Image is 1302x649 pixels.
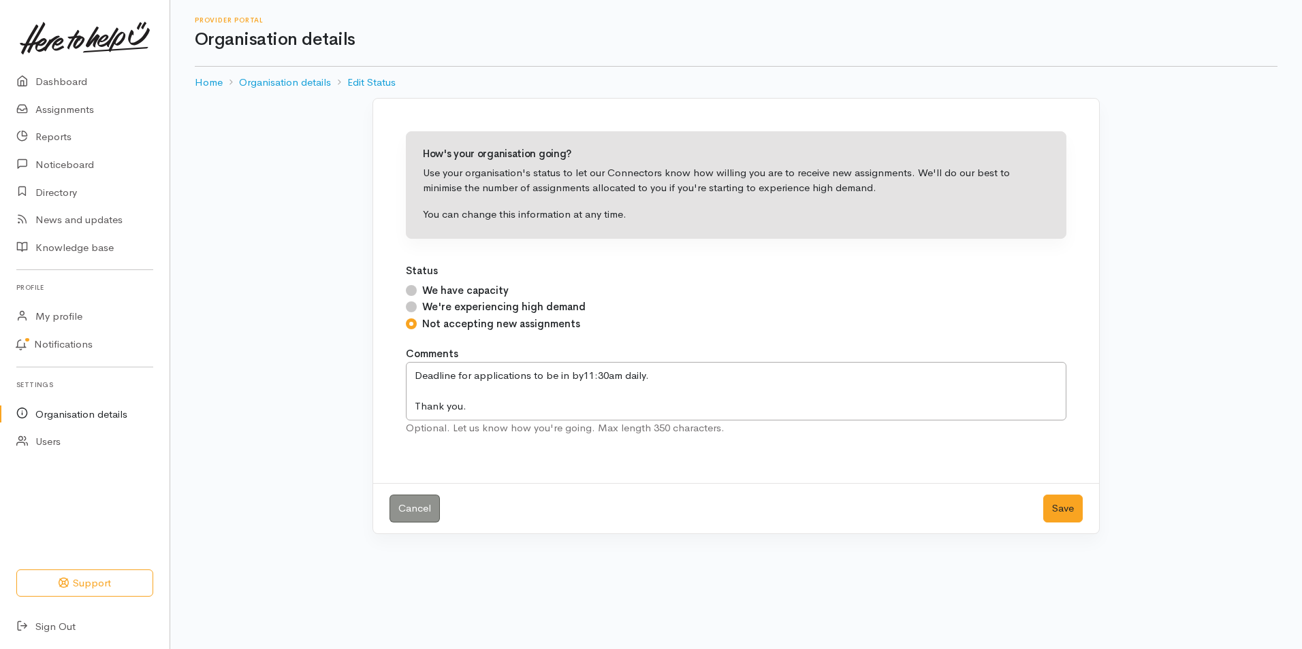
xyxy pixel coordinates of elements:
[195,16,1277,24] h6: Provider Portal
[423,148,1049,160] h4: How's your organisation going?
[422,316,580,332] label: Not accepting new assignments
[422,283,509,299] label: We have capacity
[195,30,1277,50] h1: Organisation details
[406,263,438,279] label: Status
[239,75,331,90] a: Organisation details
[16,569,153,597] button: Support
[422,299,586,315] label: We're experiencing high demand
[1043,495,1083,522] button: Save
[347,75,396,90] a: Edit Status
[195,67,1277,99] nav: breadcrumb
[423,165,1049,196] p: Use your organisation's status to let our Connectors know how willing you are to receive new assi...
[16,278,153,297] h6: Profile
[16,376,153,394] h6: Settings
[406,346,458,362] label: Comments
[423,207,1049,222] p: You can change this information at any time.
[195,75,223,90] a: Home
[406,420,1066,436] div: Optional. Let us know how you're going. Max length 350 characters.
[406,362,1066,420] textarea: Deadline for applications to be in by11:30am daily. Thank you.
[390,495,440,522] a: Cancel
